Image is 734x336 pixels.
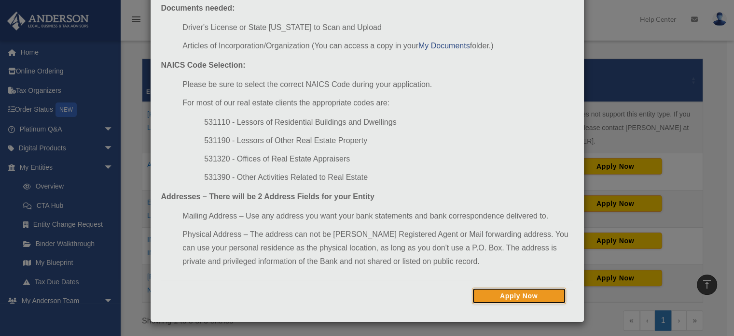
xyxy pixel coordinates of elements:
li: Please be sure to select the correct NAICS Code during your application. [182,78,573,91]
li: Physical Address – The address can not be [PERSON_NAME] Registered Agent or Mail forwarding addre... [182,228,573,268]
strong: Addresses – There will be 2 Address Fields for your Entity [161,192,374,201]
strong: Documents needed: [161,4,235,12]
button: Apply Now [472,288,566,304]
li: Mailing Address – Use any address you want your bank statements and bank correspondence delivered... [182,209,573,223]
li: Driver's License or State [US_STATE] to Scan and Upload [182,21,573,34]
li: 531190 - Lessors of Other Real Estate Property [204,134,573,147]
li: 531390 - Other Activities Related to Real Estate [204,171,573,184]
li: Articles of Incorporation/Organization (You can access a copy in your folder.) [182,39,573,53]
li: 531110 - Lessors of Residential Buildings and Dwellings [204,116,573,129]
li: 531320 - Offices of Real Estate Appraisers [204,152,573,166]
li: For most of our real estate clients the appropriate codes are: [182,96,573,110]
strong: NAICS Code Selection: [161,61,246,69]
a: My Documents [418,42,470,50]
